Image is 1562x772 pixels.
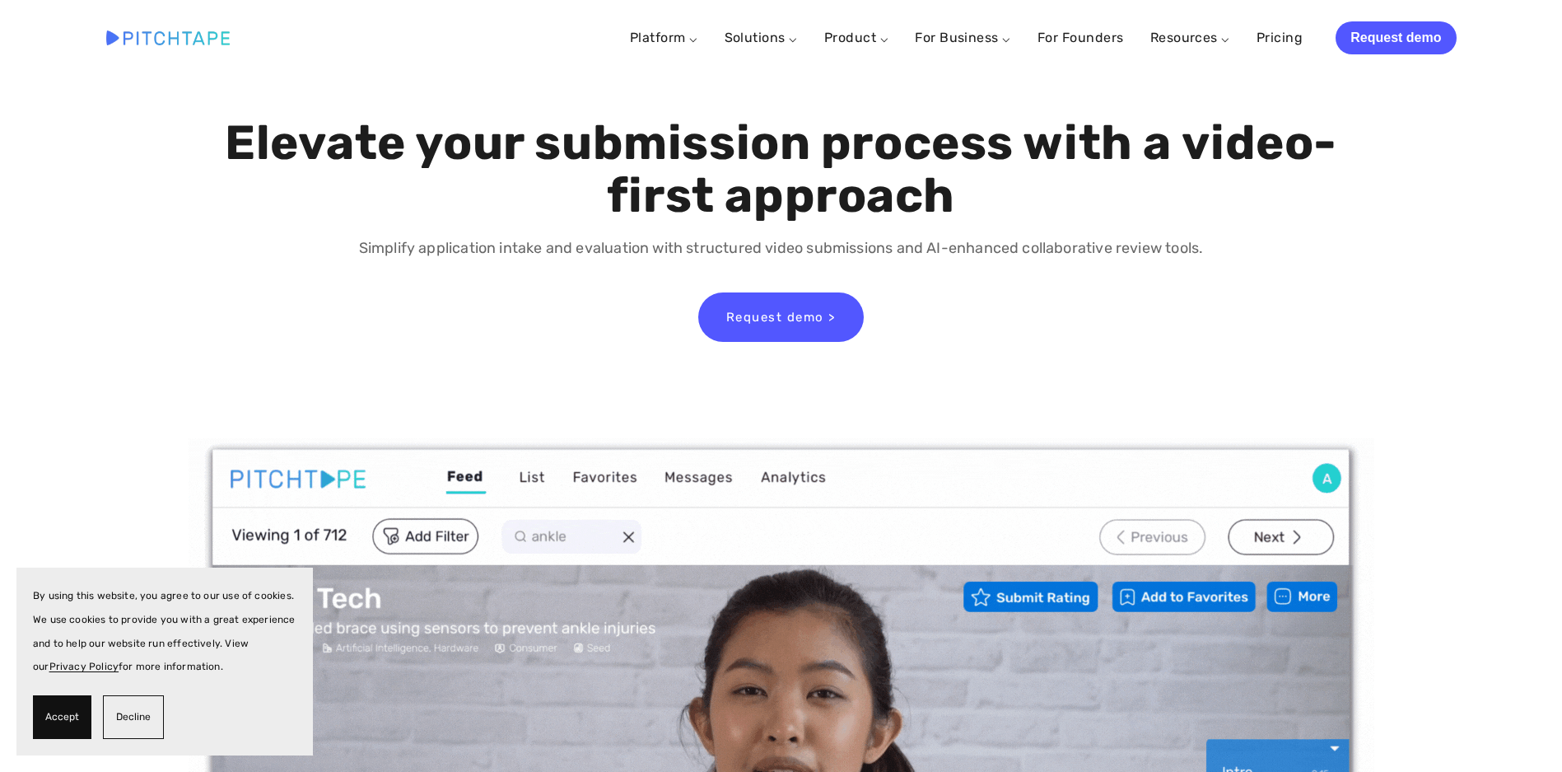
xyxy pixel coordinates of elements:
span: Decline [116,705,151,729]
a: For Founders [1037,23,1124,53]
h1: Elevate your submission process with a video-first approach [221,117,1341,222]
a: Privacy Policy [49,661,119,672]
img: Pitchtape | Video Submission Management Software [106,30,230,44]
a: Request demo > [698,292,864,342]
button: Accept [33,695,91,739]
a: For Business ⌵ [915,30,1011,45]
p: Simplify application intake and evaluation with structured video submissions and AI-enhanced coll... [221,236,1341,260]
a: Platform ⌵ [630,30,698,45]
a: Request demo [1336,21,1456,54]
p: By using this website, you agree to our use of cookies. We use cookies to provide you with a grea... [33,584,296,679]
button: Decline [103,695,164,739]
a: Pricing [1257,23,1303,53]
a: Product ⌵ [824,30,888,45]
a: Resources ⌵ [1150,30,1230,45]
section: Cookie banner [16,568,313,756]
span: Accept [45,705,79,729]
a: Solutions ⌵ [725,30,798,45]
